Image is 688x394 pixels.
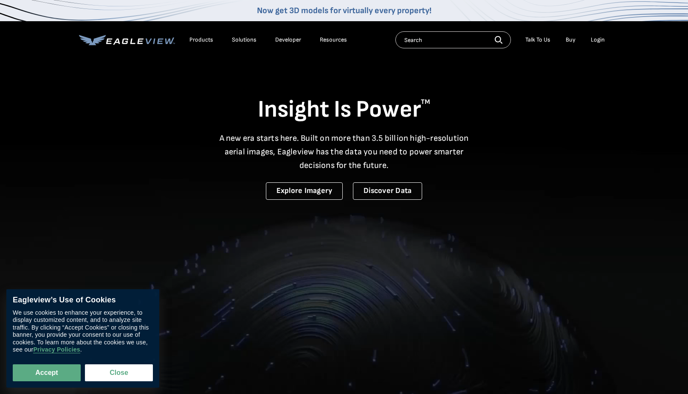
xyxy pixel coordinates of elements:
[275,36,301,44] a: Developer
[33,346,80,354] a: Privacy Policies
[591,36,605,44] div: Login
[257,6,431,16] a: Now get 3D models for virtually every property!
[353,182,422,200] a: Discover Data
[214,131,474,172] p: A new era starts here. Built on more than 3.5 billion high-resolution aerial images, Eagleview ha...
[525,36,550,44] div: Talk To Us
[13,309,153,354] div: We use cookies to enhance your experience, to display customized content, and to analyze site tra...
[232,36,257,44] div: Solutions
[421,98,430,106] sup: TM
[320,36,347,44] div: Resources
[79,95,609,125] h1: Insight Is Power
[13,296,153,305] div: Eagleview’s Use of Cookies
[13,364,81,381] button: Accept
[266,182,343,200] a: Explore Imagery
[566,36,575,44] a: Buy
[395,31,511,48] input: Search
[85,364,153,381] button: Close
[189,36,213,44] div: Products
